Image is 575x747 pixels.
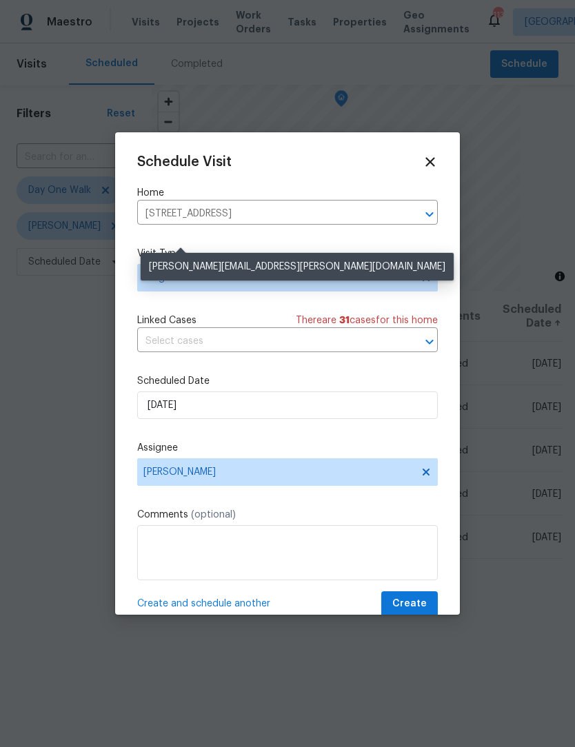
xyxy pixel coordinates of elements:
label: Scheduled Date [137,374,438,388]
label: Home [137,186,438,200]
label: Comments [137,508,438,522]
button: Open [420,205,439,224]
span: Create [392,595,427,613]
span: Close [423,154,438,170]
input: Enter in an address [137,203,399,225]
button: Open [420,332,439,351]
button: Create [381,591,438,617]
span: 31 [339,316,350,325]
label: Assignee [137,441,438,455]
span: Create and schedule another [137,597,270,611]
input: Select cases [137,331,399,352]
span: Schedule Visit [137,155,232,169]
label: Visit Type [137,247,438,260]
input: M/D/YYYY [137,391,438,419]
div: [PERSON_NAME][EMAIL_ADDRESS][PERSON_NAME][DOMAIN_NAME] [141,253,454,280]
span: There are case s for this home [296,314,438,327]
span: Linked Cases [137,314,196,327]
span: (optional) [191,510,236,520]
span: [PERSON_NAME] [143,467,414,478]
